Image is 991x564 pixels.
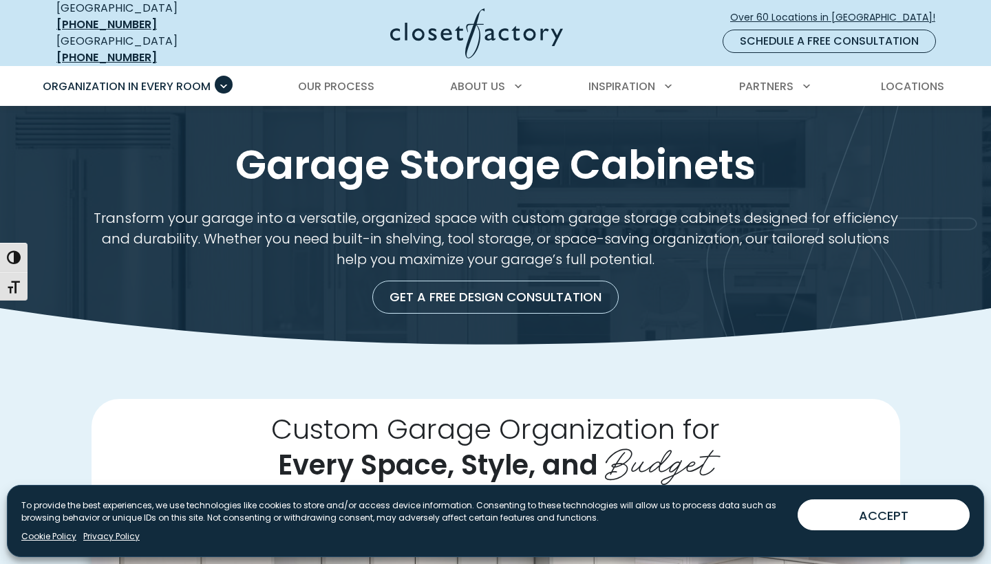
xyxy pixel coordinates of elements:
span: Budget [605,431,714,486]
span: Every Space, Style, and [278,446,598,484]
a: [PHONE_NUMBER] [56,17,157,32]
span: Inspiration [588,78,655,94]
nav: Primary Menu [33,67,958,106]
span: Locations [881,78,944,94]
a: Over 60 Locations in [GEOGRAPHIC_DATA]! [729,6,947,30]
a: Schedule a Free Consultation [723,30,936,53]
span: Organization in Every Room [43,78,211,94]
h1: Garage Storage Cabinets [54,139,937,191]
a: Cookie Policy [21,530,76,543]
span: Partners [739,78,793,94]
span: Custom Garage Organization for [271,409,720,448]
img: Closet Factory Logo [390,8,563,58]
a: Get a Free Design Consultation [372,281,619,314]
span: About Us [450,78,505,94]
p: To provide the best experiences, we use technologies like cookies to store and/or access device i... [21,499,787,524]
button: ACCEPT [798,499,970,530]
span: Our Process [298,78,374,94]
p: Transform your garage into a versatile, organized space with custom garage storage cabinets desig... [92,208,900,270]
a: [PHONE_NUMBER] [56,50,157,65]
span: Over 60 Locations in [GEOGRAPHIC_DATA]! [730,10,946,25]
div: [GEOGRAPHIC_DATA] [56,33,256,66]
a: Privacy Policy [83,530,140,543]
